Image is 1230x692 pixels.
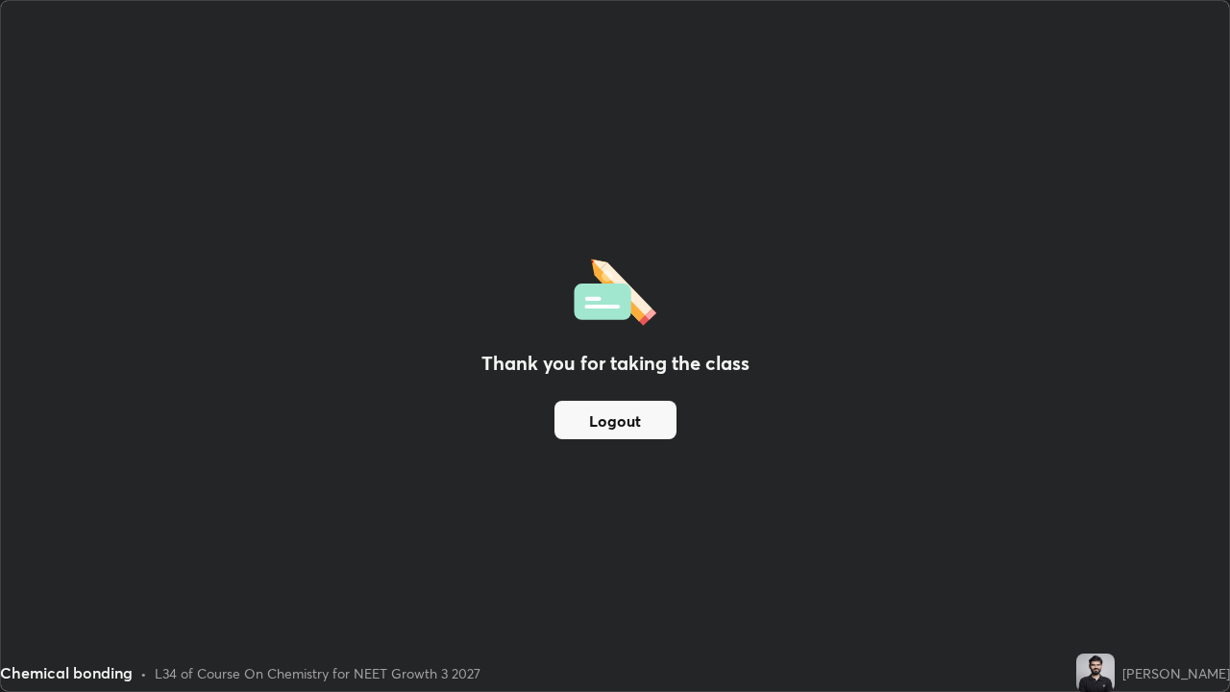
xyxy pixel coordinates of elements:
img: offlineFeedback.1438e8b3.svg [574,253,656,326]
img: 0c83c29822bb4980a4694bc9a4022f43.jpg [1076,654,1115,692]
h2: Thank you for taking the class [481,349,750,378]
div: • [140,663,147,683]
div: L34 of Course On Chemistry for NEET Growth 3 2027 [155,663,480,683]
div: [PERSON_NAME] [1122,663,1230,683]
button: Logout [554,401,676,439]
